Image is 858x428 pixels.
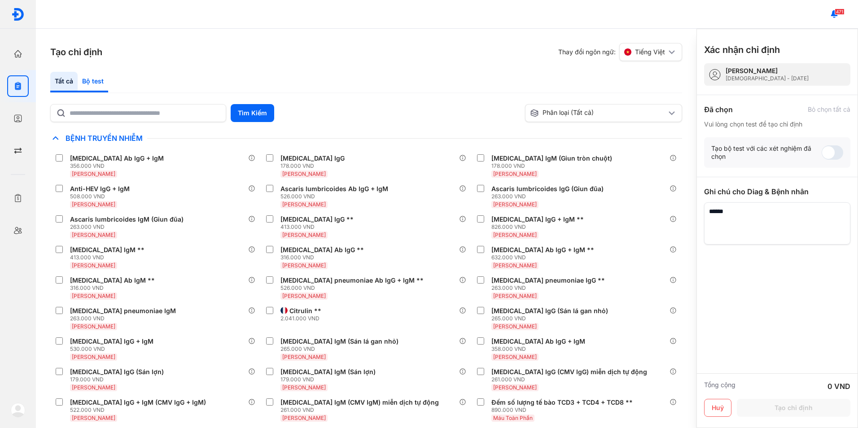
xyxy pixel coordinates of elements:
div: Tất cả [50,72,78,92]
span: Máu Toàn Phần [493,415,533,421]
div: [MEDICAL_DATA] IgM (CMV IgM) miễn dịch tự động [280,398,439,406]
div: 316.000 VND [70,284,158,292]
div: Ascaris lumbricoides Ab IgG + IgM [280,185,388,193]
div: 179.000 VND [70,376,167,383]
div: 826.000 VND [491,223,587,231]
button: Tạo chỉ định [737,399,850,417]
span: [PERSON_NAME] [282,384,326,391]
div: [MEDICAL_DATA] IgG + IgM ** [491,215,584,223]
span: [PERSON_NAME] [72,262,115,269]
button: Tìm Kiếm [231,104,274,122]
span: [PERSON_NAME] [493,231,537,238]
div: [PERSON_NAME] [726,67,809,75]
span: [PERSON_NAME] [72,231,115,238]
div: Anti-HEV IgG + IgM [70,185,130,193]
div: Tổng cộng [704,381,735,392]
div: Ascaris lumbricoides IgM (Giun đũa) [70,215,184,223]
div: [MEDICAL_DATA] Ab IgG ** [280,246,364,254]
div: Tạo bộ test với các xét nghiệm đã chọn [711,144,822,161]
div: [MEDICAL_DATA] IgG + IgM (CMV IgG + IgM) [70,398,206,406]
span: [PERSON_NAME] [493,354,537,360]
div: 632.000 VND [491,254,598,261]
div: [MEDICAL_DATA] IgG [280,154,345,162]
span: [PERSON_NAME] [493,323,537,330]
div: 508.000 VND [70,193,133,200]
span: [PERSON_NAME] [72,201,115,208]
div: [MEDICAL_DATA] IgM (Giun tròn chuột) [491,154,612,162]
div: 0 VND [827,381,850,392]
span: [PERSON_NAME] [72,384,115,391]
div: 526.000 VND [280,193,392,200]
div: [MEDICAL_DATA] IgM (Sán lợn) [280,368,376,376]
span: [PERSON_NAME] [493,201,537,208]
div: 263.000 VND [70,223,187,231]
div: [MEDICAL_DATA] pneumoniae Ab IgG + IgM ** [280,276,424,284]
img: logo [11,403,25,417]
div: 265.000 VND [280,345,402,353]
div: 179.000 VND [280,376,379,383]
div: [MEDICAL_DATA] Ab IgG + IgM ** [491,246,594,254]
div: 178.000 VND [280,162,348,170]
div: Bỏ chọn tất cả [808,105,850,114]
span: [PERSON_NAME] [282,201,326,208]
div: 265.000 VND [491,315,612,322]
span: [PERSON_NAME] [72,293,115,299]
span: [PERSON_NAME] [72,170,115,177]
span: 471 [835,9,845,15]
div: [MEDICAL_DATA] IgG (CMV IgG) miễn dịch tự động [491,368,647,376]
div: 413.000 VND [280,223,357,231]
div: 263.000 VND [491,284,608,292]
div: Vui lòng chọn test để tạo chỉ định [704,120,850,128]
button: Huỷ [704,399,731,417]
div: [DEMOGRAPHIC_DATA] - [DATE] [726,75,809,82]
div: [MEDICAL_DATA] pneumoniae IgM [70,307,176,315]
span: [PERSON_NAME] [282,415,326,421]
div: [MEDICAL_DATA] IgG (Sán lợn) [70,368,164,376]
div: [MEDICAL_DATA] Ab IgG + IgM [70,154,164,162]
div: Ghi chú cho Diag & Bệnh nhân [704,186,850,197]
div: [MEDICAL_DATA] pneumoniae IgG ** [491,276,605,284]
span: [PERSON_NAME] [493,170,537,177]
div: 413.000 VND [70,254,148,261]
h3: Tạo chỉ định [50,46,102,58]
span: [PERSON_NAME] [282,262,326,269]
span: [PERSON_NAME] [493,262,537,269]
div: [MEDICAL_DATA] IgG ** [280,215,354,223]
div: 178.000 VND [491,162,616,170]
span: Tiếng Việt [635,48,665,56]
div: [MEDICAL_DATA] Ab IgM ** [70,276,155,284]
div: Ascaris lumbricoides IgG (Giun đũa) [491,185,604,193]
div: Citrulin ** [289,307,321,315]
span: [PERSON_NAME] [282,231,326,238]
div: 2.041.000 VND [280,315,325,322]
span: Bệnh Truyền Nhiễm [61,134,147,143]
div: Bộ test [78,72,108,92]
span: [PERSON_NAME] [72,354,115,360]
span: [PERSON_NAME] [72,323,115,330]
div: [MEDICAL_DATA] Ab IgG + IgM [491,337,585,345]
h3: Xác nhận chỉ định [704,44,780,56]
div: 358.000 VND [491,345,589,353]
div: [MEDICAL_DATA] IgG + IgM [70,337,153,345]
div: Thay đổi ngôn ngữ: [558,43,682,61]
div: [MEDICAL_DATA] IgG (Sán lá gan nhỏ) [491,307,608,315]
div: 526.000 VND [280,284,427,292]
div: 522.000 VND [70,406,210,414]
img: logo [11,8,25,21]
span: [PERSON_NAME] [493,384,537,391]
div: 530.000 VND [70,345,157,353]
div: 261.000 VND [491,376,651,383]
span: [PERSON_NAME] [282,170,326,177]
div: Phân loại (Tất cả) [530,109,666,118]
div: 356.000 VND [70,162,167,170]
div: [MEDICAL_DATA] IgM (Sán lá gan nhỏ) [280,337,398,345]
div: 263.000 VND [70,315,179,322]
span: [PERSON_NAME] [282,354,326,360]
div: Đã chọn [704,104,733,115]
div: 261.000 VND [280,406,442,414]
div: 263.000 VND [491,193,607,200]
div: Đếm số lượng tế bào TCD3 + TCD4 + TCD8 ** [491,398,633,406]
span: [PERSON_NAME] [493,293,537,299]
div: 890.000 VND [491,406,636,414]
span: [PERSON_NAME] [72,415,115,421]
